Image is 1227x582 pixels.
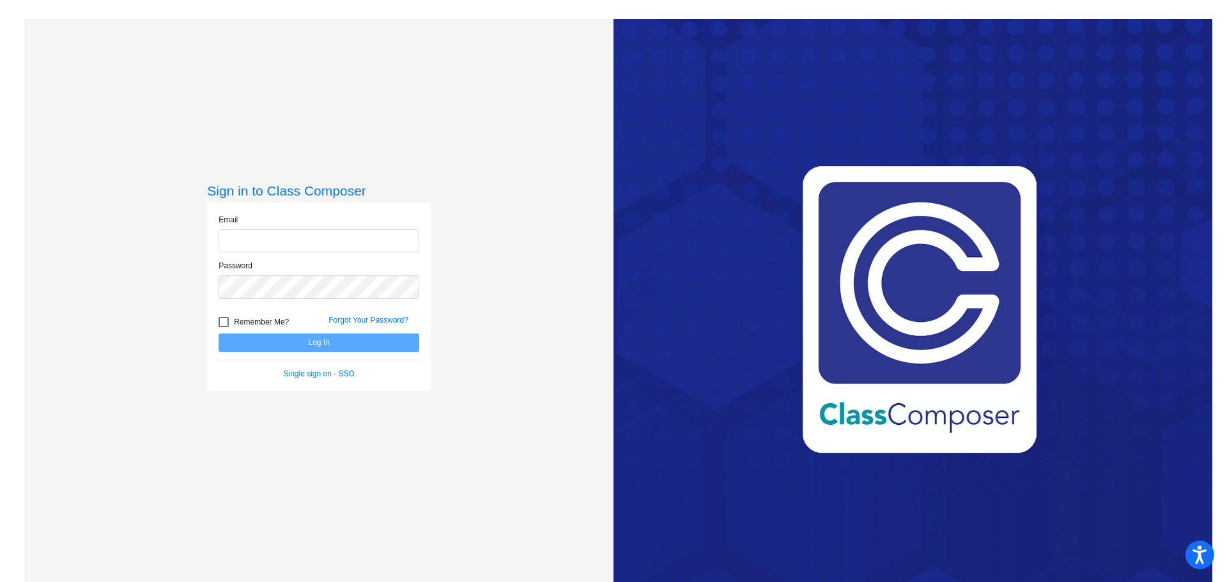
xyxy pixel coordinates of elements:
label: Email [219,214,238,226]
label: Password [219,260,252,272]
button: Log In [219,333,419,352]
a: Forgot Your Password? [328,316,408,325]
span: Remember Me? [234,314,289,330]
a: Single sign on - SSO [284,369,355,378]
h3: Sign in to Class Composer [207,183,431,199]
